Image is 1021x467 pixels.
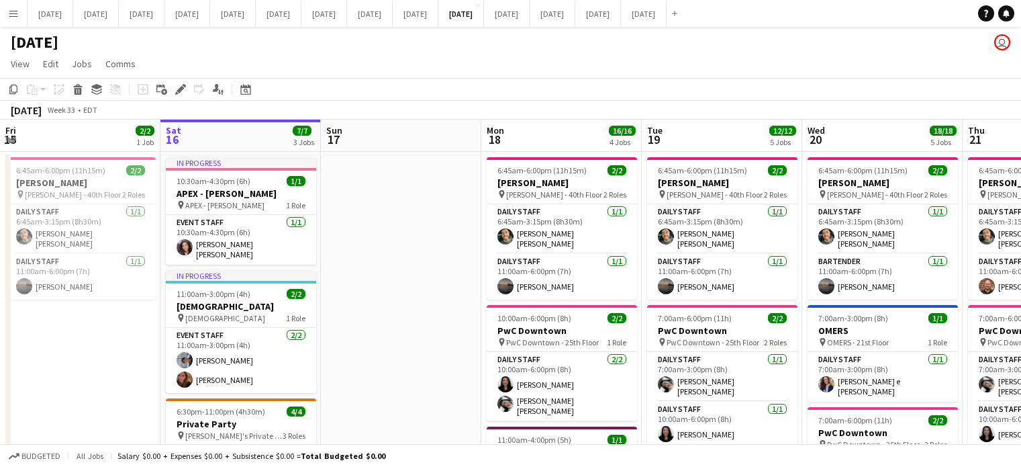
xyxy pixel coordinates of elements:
[487,124,504,136] span: Mon
[607,435,626,445] span: 1/1
[11,103,42,117] div: [DATE]
[994,34,1010,50] app-user-avatar: Jolanta Rokowski
[210,1,256,27] button: [DATE]
[806,132,825,147] span: 20
[301,1,347,27] button: [DATE]
[487,177,637,189] h3: [PERSON_NAME]
[647,157,797,300] app-job-card: 6:45am-6:00pm (11h15m)2/2[PERSON_NAME] [PERSON_NAME] - 40th Floor2 RolesDaily Staff1/16:45am-3:15...
[74,451,106,461] span: All jobs
[136,126,154,136] span: 2/2
[166,124,181,136] span: Sat
[324,132,342,147] span: 17
[808,204,958,254] app-card-role: Daily Staff1/16:45am-3:15pm (8h30m)[PERSON_NAME] [PERSON_NAME]
[16,165,105,175] span: 6:45am-6:00pm (11h15m)
[924,189,947,200] span: 2 Roles
[928,165,947,175] span: 2/2
[610,137,635,147] div: 4 Jobs
[293,126,311,136] span: 7/7
[5,157,156,300] app-job-card: 6:45am-6:00pm (11h15m)2/2[PERSON_NAME] [PERSON_NAME] - 40th Floor2 RolesDaily Staff1/16:45am-3:15...
[609,126,636,136] span: 16/16
[647,402,797,448] app-card-role: Daily Staff1/110:00am-6:00pm (8h)[PERSON_NAME]
[136,137,154,147] div: 1 Job
[166,270,316,281] div: In progress
[647,352,797,402] app-card-role: Daily Staff1/17:00am-3:00pm (8h)[PERSON_NAME] [PERSON_NAME]
[256,1,301,27] button: [DATE]
[667,189,763,200] span: [PERSON_NAME] - 40th Floor
[647,325,797,337] h3: PwC Downtown
[607,165,626,175] span: 2/2
[827,439,920,450] span: PwC Downtown - 25th Floor
[930,126,957,136] span: 18/18
[177,289,250,299] span: 11:00am-3:00pm (4h)
[497,165,587,175] span: 6:45am-6:00pm (11h15m)
[764,189,787,200] span: 2 Roles
[287,176,305,186] span: 1/1
[647,305,797,448] app-job-card: 7:00am-6:00pm (11h)2/2PwC Downtown PwC Downtown - 25th Floor2 RolesDaily Staff1/17:00am-3:00pm (8...
[808,325,958,337] h3: OMERS
[166,328,316,393] app-card-role: Event Staff2/211:00am-3:00pm (4h)[PERSON_NAME][PERSON_NAME]
[607,313,626,323] span: 2/2
[177,176,250,186] span: 10:30am-4:30pm (6h)
[166,270,316,393] app-job-card: In progress11:00am-3:00pm (4h)2/2[DEMOGRAPHIC_DATA] [DEMOGRAPHIC_DATA]1 RoleEvent Staff2/211:00am...
[485,132,504,147] span: 18
[177,407,265,417] span: 6:30pm-11:00pm (4h30m)
[5,204,156,254] app-card-role: Daily Staff1/16:45am-3:15pm (8h30m)[PERSON_NAME] [PERSON_NAME]
[287,407,305,417] span: 4/4
[966,132,985,147] span: 21
[5,55,35,73] a: View
[645,132,663,147] span: 19
[497,435,571,445] span: 11:00am-4:00pm (5h)
[164,1,210,27] button: [DATE]
[119,1,164,27] button: [DATE]
[293,137,314,147] div: 3 Jobs
[487,325,637,337] h3: PwC Downtown
[166,157,316,265] app-job-card: In progress10:30am-4:30pm (6h)1/1APEX - [PERSON_NAME] APEX - [PERSON_NAME]1 RoleEvent Staff1/110:...
[658,313,732,323] span: 7:00am-6:00pm (11h)
[28,1,73,27] button: [DATE]
[621,1,667,27] button: [DATE]
[11,32,58,52] h1: [DATE]
[487,254,637,300] app-card-role: Daily Staff1/111:00am-6:00pm (7h)[PERSON_NAME]
[43,58,58,70] span: Edit
[487,204,637,254] app-card-role: Daily Staff1/16:45am-3:15pm (8h30m)[PERSON_NAME] [PERSON_NAME]
[484,1,530,27] button: [DATE]
[166,157,316,168] div: In progress
[5,124,16,136] span: Fri
[530,1,575,27] button: [DATE]
[818,415,892,425] span: 7:00am-6:00pm (11h)
[808,305,958,402] div: 7:00am-3:00pm (8h)1/1OMERS OMERS - 21st Floor1 RoleDaily Staff1/17:00am-3:00pm (8h)[PERSON_NAME] ...
[770,137,795,147] div: 5 Jobs
[647,177,797,189] h3: [PERSON_NAME]
[164,132,181,147] span: 16
[808,157,958,300] div: 6:45am-6:00pm (11h15m)2/2[PERSON_NAME] [PERSON_NAME] - 40th Floor2 RolesDaily Staff1/16:45am-3:15...
[286,200,305,210] span: 1 Role
[506,189,602,200] span: [PERSON_NAME] - 40th Floor
[603,189,626,200] span: 2 Roles
[185,200,264,210] span: APEX - [PERSON_NAME]
[72,58,92,70] span: Jobs
[647,204,797,254] app-card-role: Daily Staff1/16:45am-3:15pm (8h30m)[PERSON_NAME] [PERSON_NAME]
[769,126,796,136] span: 12/12
[487,305,637,421] div: 10:00am-6:00pm (8h)2/2PwC Downtown PwC Downtown - 25th Floor1 RoleDaily Staff2/210:00am-6:00pm (8...
[658,165,747,175] span: 6:45am-6:00pm (11h15m)
[808,177,958,189] h3: [PERSON_NAME]
[166,300,316,312] h3: [DEMOGRAPHIC_DATA]
[768,313,787,323] span: 2/2
[607,337,626,347] span: 1 Role
[393,1,438,27] button: [DATE]
[827,189,923,200] span: [PERSON_NAME] - 40th Floor
[575,1,621,27] button: [DATE]
[667,337,759,347] span: PwC Downtown - 25th Floor
[347,1,393,27] button: [DATE]
[506,337,599,347] span: PwC Downtown - 25th Floor
[647,254,797,300] app-card-role: Daily Staff1/111:00am-6:00pm (7h)[PERSON_NAME]
[7,449,62,464] button: Budgeted
[185,313,265,323] span: [DEMOGRAPHIC_DATA]
[930,137,956,147] div: 5 Jobs
[105,58,136,70] span: Comms
[3,132,16,147] span: 15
